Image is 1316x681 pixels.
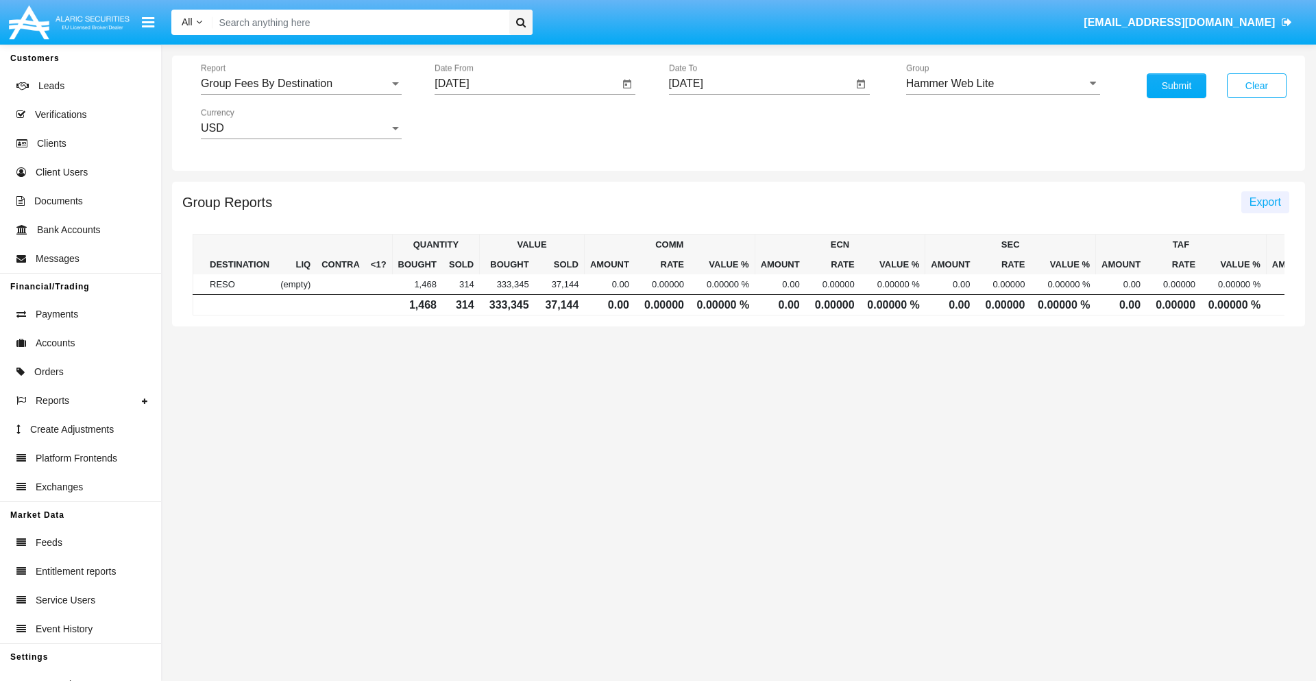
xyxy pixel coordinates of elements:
span: Export [1250,196,1281,208]
td: 0.00 [755,295,805,315]
td: 333,345 [480,274,535,295]
span: Documents [34,194,83,208]
th: TAF [1096,235,1267,255]
th: VALUE % [1201,254,1266,274]
th: Bought [480,254,535,274]
input: Search [212,10,504,35]
td: 0.00000 % [1030,274,1095,295]
span: Feeds [36,536,62,550]
th: Sold [442,254,480,274]
th: AMOUNT [755,254,805,274]
span: Event History [36,622,93,636]
td: 0.00000 [1146,295,1201,315]
a: All [171,15,212,29]
th: CONTRA [316,235,365,275]
th: RATE [975,254,1030,274]
th: RATE [1146,254,1201,274]
button: Open calendar [619,76,635,93]
th: COMM [584,235,755,255]
td: 0.00000 % [860,295,925,315]
td: 0.00000 % [690,295,755,315]
img: Logo image [7,2,132,43]
span: All [182,16,193,27]
td: 1,468 [392,295,442,315]
td: 0.00000 [635,274,690,295]
span: Clients [37,136,66,151]
span: Group Fees By Destination [201,77,332,89]
th: ECN [755,235,925,255]
span: Create Adjustments [30,422,114,437]
span: Messages [36,252,80,266]
td: 0.00000 [975,274,1030,295]
button: Clear [1227,73,1287,98]
span: Service Users [36,593,95,608]
td: 0.00000 [805,295,860,315]
td: 0.00 [925,274,976,295]
th: AMOUNT [1096,254,1147,274]
span: Payments [36,307,78,322]
td: 37,144 [535,295,585,315]
td: 0.00000 [805,274,860,295]
span: Platform Frontends [36,451,117,466]
th: RATE [805,254,860,274]
span: Entitlement reports [36,564,117,579]
th: RATE [635,254,690,274]
th: VALUE [480,235,585,255]
th: VALUE % [860,254,925,274]
th: SEC [925,235,1096,255]
th: VALUE % [1030,254,1095,274]
td: 0.00000 % [860,274,925,295]
span: Orders [34,365,64,379]
td: 314 [442,274,480,295]
th: DESTINATION [204,235,275,275]
a: [EMAIL_ADDRESS][DOMAIN_NAME] [1077,3,1299,42]
button: Export [1241,191,1289,213]
button: Submit [1147,73,1206,98]
th: LIQ [275,235,316,275]
th: VALUE % [690,254,755,274]
td: 0.00000 % [1201,295,1266,315]
td: 0.00 [1096,295,1147,315]
td: 0.00000 % [690,274,755,295]
td: 0.00000 % [1201,274,1266,295]
span: Leads [38,79,64,93]
span: Client Users [36,165,88,180]
td: 0.00 [584,295,635,315]
span: Exchanges [36,480,83,494]
th: Sold [535,254,585,274]
td: 0.00 [925,295,976,315]
td: 1,468 [392,274,442,295]
td: 0.00000 [635,295,690,315]
button: Open calendar [853,76,869,93]
td: 0.00000 [1146,274,1201,295]
th: Bought [392,254,442,274]
th: QUANTITY [392,235,480,255]
td: 0.00 [1096,274,1147,295]
span: Reports [36,394,69,408]
td: 314 [442,295,480,315]
td: 0.00 [755,274,805,295]
th: AMOUNT [584,254,635,274]
td: RESO [204,274,275,295]
span: Verifications [35,108,86,122]
td: (empty) [275,274,316,295]
h5: Group Reports [182,197,272,208]
td: 0.00000 [975,295,1030,315]
th: AMOUNT [925,254,976,274]
span: USD [201,122,224,134]
th: <1? [365,235,392,275]
span: [EMAIL_ADDRESS][DOMAIN_NAME] [1084,16,1275,28]
td: 0.00000 % [1030,295,1095,315]
span: Accounts [36,336,75,350]
td: 0.00 [584,274,635,295]
span: Bank Accounts [37,223,101,237]
td: 333,345 [480,295,535,315]
td: 37,144 [535,274,585,295]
